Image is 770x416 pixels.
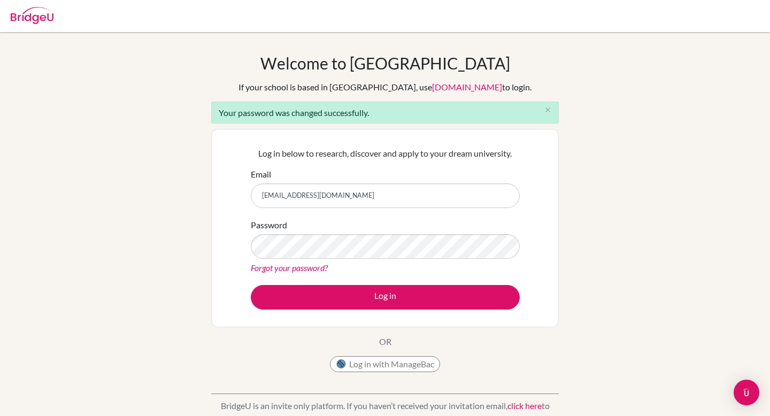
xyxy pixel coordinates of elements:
[251,168,271,181] label: Email
[537,102,558,118] button: Close
[211,102,559,124] div: Your password was changed successfully.
[251,147,520,160] p: Log in below to research, discover and apply to your dream university.
[260,53,510,73] h1: Welcome to [GEOGRAPHIC_DATA]
[507,400,542,411] a: click here
[379,335,391,348] p: OR
[251,285,520,310] button: Log in
[238,81,532,94] div: If your school is based in [GEOGRAPHIC_DATA], use to login.
[11,7,53,24] img: Bridge-U
[330,356,440,372] button: Log in with ManageBac
[432,82,502,92] a: [DOMAIN_NAME]
[251,219,287,232] label: Password
[251,263,328,273] a: Forgot your password?
[544,106,552,114] i: close
[734,380,759,405] div: Open Intercom Messenger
